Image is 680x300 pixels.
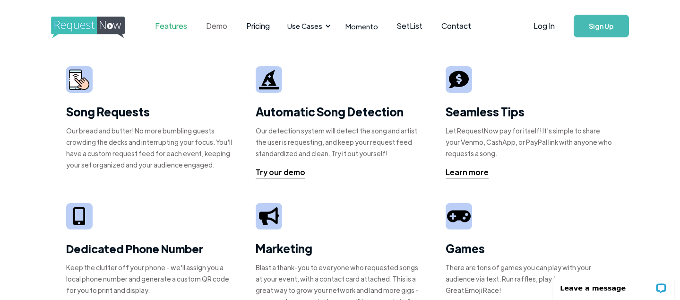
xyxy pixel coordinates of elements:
img: tip sign [449,70,469,89]
strong: Seamless Tips [446,104,525,119]
a: Sign Up [574,15,629,37]
div: Our detection system will detect the song and artist the user is requesting, and keep your reques... [256,125,424,159]
a: Contact [432,11,481,41]
strong: Song Requests [66,104,150,119]
a: home [51,17,122,35]
iframe: LiveChat chat widget [547,270,680,300]
img: megaphone [259,207,279,225]
a: Momento [336,12,387,40]
a: Log In [524,9,564,43]
a: Learn more [446,167,489,178]
a: Features [146,11,197,41]
img: iphone [73,207,85,226]
a: Pricing [237,11,279,41]
div: Use Cases [287,21,322,31]
a: SetList [387,11,432,41]
strong: Games [446,241,485,256]
strong: Automatic Song Detection [256,104,404,119]
a: Demo [197,11,237,41]
div: Our bread and butter! No more bumbling guests crowding the decks and interrupting your focus. You... [66,125,235,170]
img: wizard hat [259,70,279,89]
a: Try our demo [256,167,305,178]
img: video game [447,207,471,226]
div: There are tons of games you can play with your audience via text. Run raffles, play trivia, or tr... [446,262,614,296]
strong: Dedicated Phone Number [66,241,204,256]
div: Let RequestNow pay for itself! It's simple to share your Venmo, CashApp, or PayPal link with anyo... [446,125,614,159]
div: Keep the clutter off your phone - we'll assign you a local phone number and generate a custom QR ... [66,262,235,296]
div: Use Cases [282,11,334,41]
img: requestnow logo [51,17,142,38]
strong: Marketing [256,241,312,256]
img: smarphone [69,70,89,90]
